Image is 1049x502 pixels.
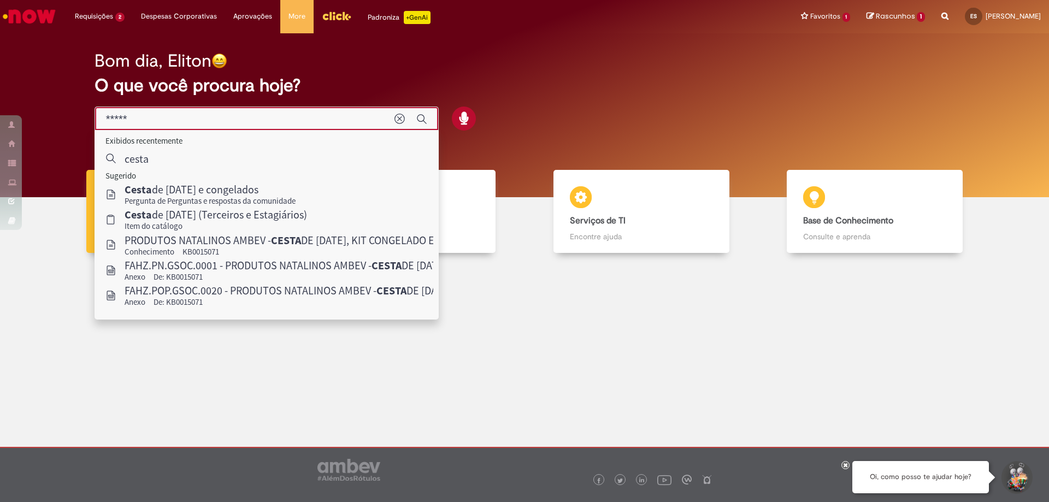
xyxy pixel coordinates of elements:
[810,11,840,22] span: Favoritos
[639,477,645,484] img: logo_footer_linkedin.png
[57,170,291,253] a: Tirar dúvidas Tirar dúvidas com Lupi Assist e Gen Ai
[570,231,713,242] p: Encontre ajuda
[682,475,692,485] img: logo_footer_workplace.png
[702,475,712,485] img: logo_footer_naosei.png
[876,11,915,21] span: Rascunhos
[803,231,946,242] p: Consulte e aprenda
[917,12,925,22] span: 1
[758,170,992,253] a: Base de Conhecimento Consulte e aprenda
[1000,461,1033,494] button: Iniciar Conversa de Suporte
[867,11,925,22] a: Rascunhos
[211,53,227,69] img: happy-face.png
[1,5,57,27] img: ServiceNow
[141,11,217,22] span: Despesas Corporativas
[970,13,977,20] span: ES
[842,13,851,22] span: 1
[617,478,623,483] img: logo_footer_twitter.png
[657,473,671,487] img: logo_footer_youtube.png
[317,459,380,481] img: logo_footer_ambev_rotulo_gray.png
[75,11,113,22] span: Requisições
[233,11,272,22] span: Aprovações
[368,11,431,24] div: Padroniza
[803,215,893,226] b: Base de Conhecimento
[852,461,989,493] div: Oi, como posso te ajudar hoje?
[322,8,351,24] img: click_logo_yellow_360x200.png
[95,51,211,70] h2: Bom dia, Eliton
[570,215,626,226] b: Serviços de TI
[115,13,125,22] span: 2
[95,76,955,95] h2: O que você procura hoje?
[596,478,602,483] img: logo_footer_facebook.png
[986,11,1041,21] span: [PERSON_NAME]
[288,11,305,22] span: More
[404,11,431,24] p: +GenAi
[524,170,758,253] a: Serviços de TI Encontre ajuda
